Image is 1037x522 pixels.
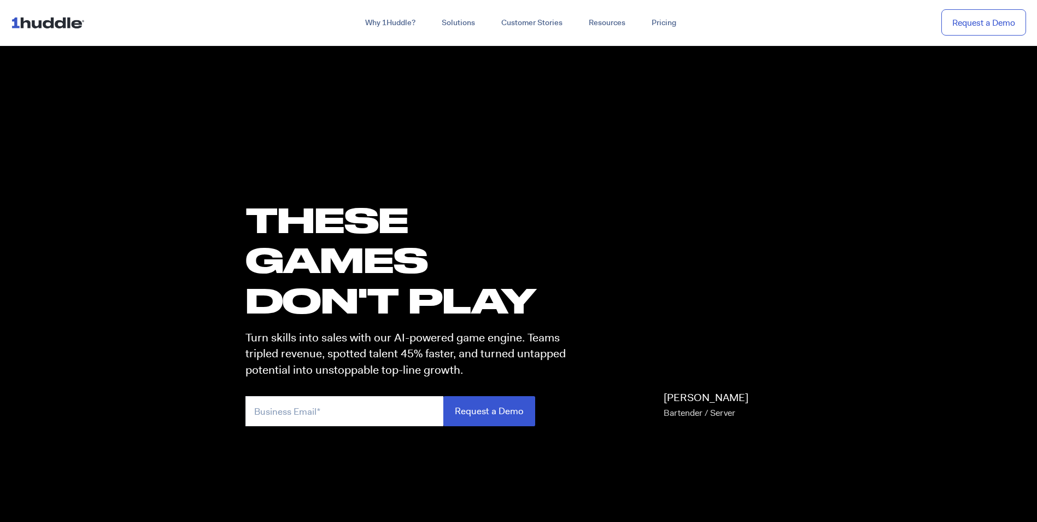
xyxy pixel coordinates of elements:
a: Request a Demo [941,9,1026,36]
p: [PERSON_NAME] [664,390,748,421]
span: Bartender / Server [664,407,735,419]
p: Turn skills into sales with our AI-powered game engine. Teams tripled revenue, spotted talent 45%... [245,330,576,378]
input: Request a Demo [443,396,535,426]
input: Business Email* [245,396,443,426]
h1: these GAMES DON'T PLAY [245,200,576,320]
a: Resources [576,13,638,33]
img: ... [11,12,89,33]
a: Solutions [429,13,488,33]
a: Pricing [638,13,689,33]
a: Why 1Huddle? [352,13,429,33]
a: Customer Stories [488,13,576,33]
